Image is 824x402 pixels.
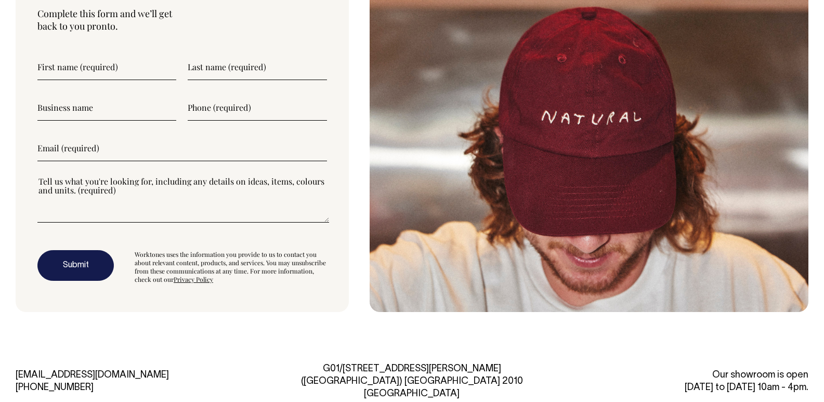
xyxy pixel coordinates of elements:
a: [PHONE_NUMBER] [16,383,94,392]
div: Worktones uses the information you provide to us to contact you about relevant content, products,... [135,250,327,283]
input: Email (required) [37,135,327,161]
a: Privacy Policy [174,275,213,283]
input: Last name (required) [188,54,326,80]
div: G01/[STREET_ADDRESS][PERSON_NAME] ([GEOGRAPHIC_DATA]) [GEOGRAPHIC_DATA] 2010 [GEOGRAPHIC_DATA] [285,363,539,400]
button: Submit [37,250,114,281]
input: First name (required) [37,54,176,80]
p: Complete this form and we’ll get back to you pronto. [37,7,327,32]
a: [EMAIL_ADDRESS][DOMAIN_NAME] [16,371,169,380]
input: Phone (required) [188,95,326,121]
input: Business name [37,95,176,121]
div: Our showroom is open [DATE] to [DATE] 10am - 4pm. [555,369,808,394]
